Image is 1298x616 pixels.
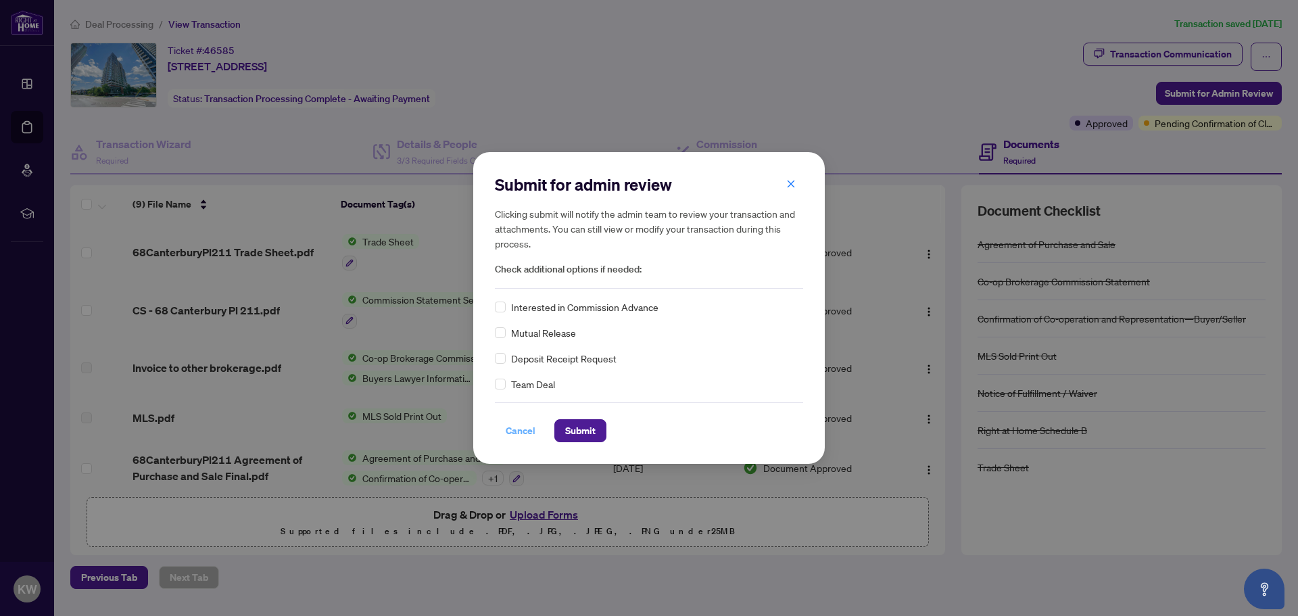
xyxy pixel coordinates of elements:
button: Open asap [1244,569,1284,609]
span: Cancel [506,420,535,442]
span: Check additional options if needed: [495,262,803,277]
span: Deposit Receipt Request [511,351,617,366]
span: close [786,179,796,189]
button: Submit [554,419,606,442]
button: Cancel [495,419,546,442]
span: Submit [565,420,596,442]
h2: Submit for admin review [495,174,803,195]
span: Interested in Commission Advance [511,300,658,314]
span: Mutual Release [511,325,576,340]
h5: Clicking submit will notify the admin team to review your transaction and attachments. You can st... [495,206,803,251]
span: Team Deal [511,377,555,392]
